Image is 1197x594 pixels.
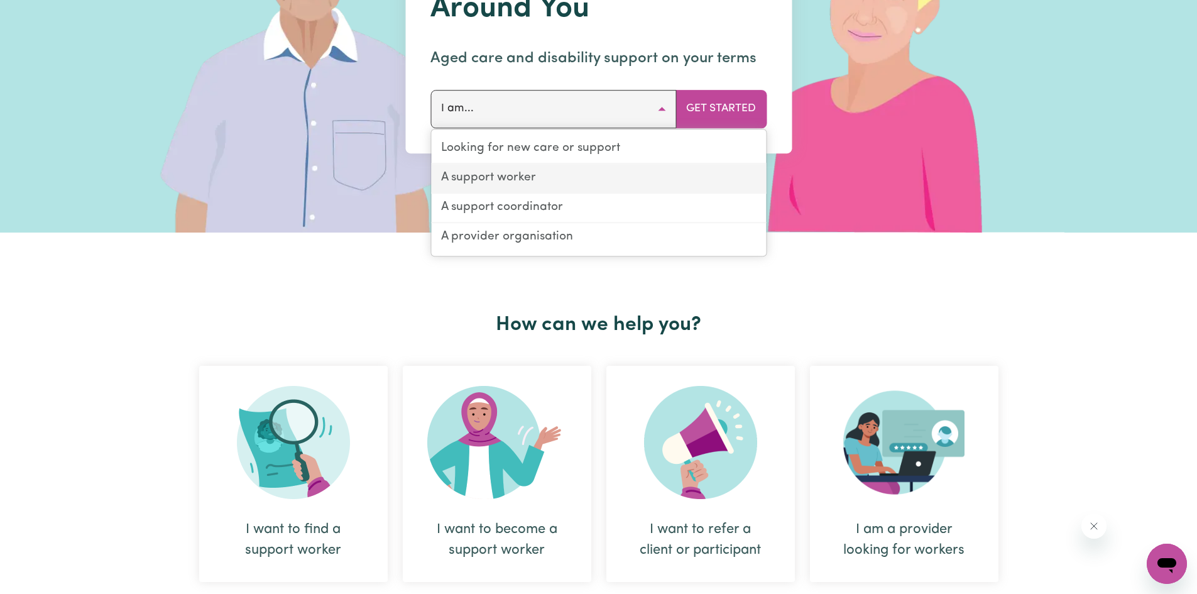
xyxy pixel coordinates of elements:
a: A provider organisation [431,223,766,251]
button: I am... [430,90,676,128]
div: I want to become a support worker [433,519,561,561]
button: Get Started [675,90,767,128]
img: Refer [644,386,757,499]
h2: How can we help you? [192,313,1006,337]
div: I want to become a support worker [403,366,591,582]
div: I want to refer a client or participant [637,519,765,561]
div: I am a provider looking for workers [810,366,998,582]
div: I want to find a support worker [199,366,388,582]
iframe: Button to launch messaging window [1147,544,1187,584]
a: A support coordinator [431,194,766,223]
iframe: Close message [1081,514,1107,539]
div: I want to find a support worker [229,519,358,561]
img: Become Worker [427,386,567,499]
a: A support worker [431,164,766,194]
div: I am a provider looking for workers [840,519,968,561]
img: Search [237,386,350,499]
div: I am... [430,129,767,256]
span: Need any help? [8,9,76,19]
p: Aged care and disability support on your terms [430,47,767,70]
div: I want to refer a client or participant [606,366,795,582]
a: Looking for new care or support [431,135,766,164]
img: Provider [843,386,965,499]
